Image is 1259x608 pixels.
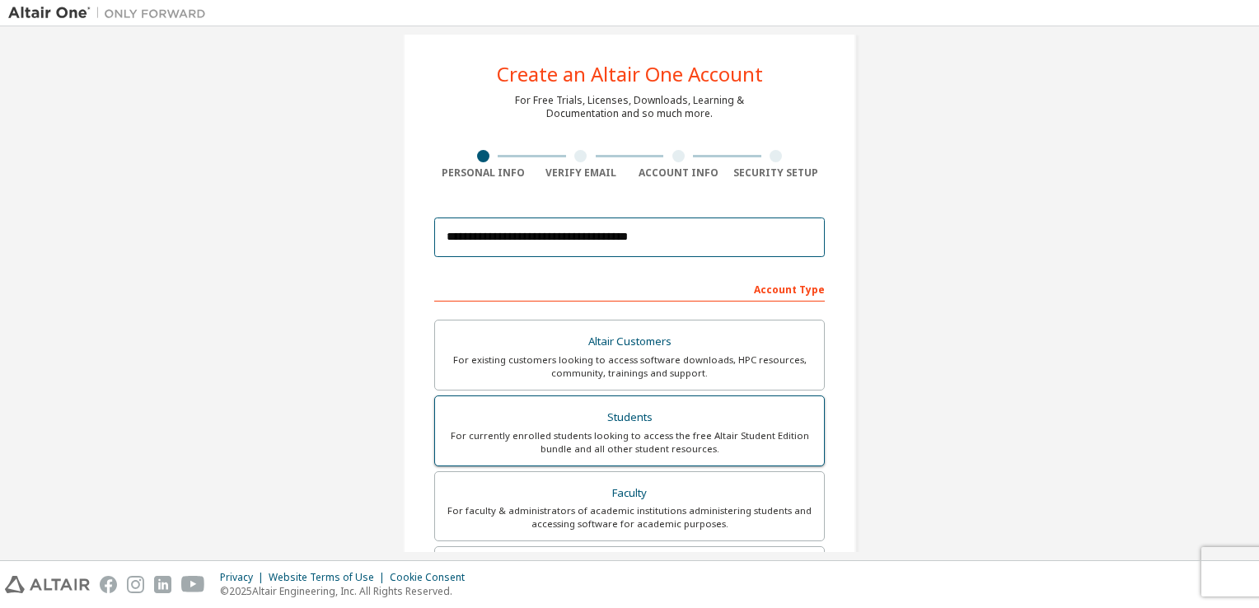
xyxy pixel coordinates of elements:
[728,166,826,180] div: Security Setup
[445,429,814,456] div: For currently enrolled students looking to access the free Altair Student Edition bundle and all ...
[269,571,390,584] div: Website Terms of Use
[434,166,532,180] div: Personal Info
[220,571,269,584] div: Privacy
[181,576,205,593] img: youtube.svg
[445,406,814,429] div: Students
[5,576,90,593] img: altair_logo.svg
[532,166,630,180] div: Verify Email
[390,571,475,584] div: Cookie Consent
[100,576,117,593] img: facebook.svg
[127,576,144,593] img: instagram.svg
[629,166,728,180] div: Account Info
[497,64,763,84] div: Create an Altair One Account
[445,482,814,505] div: Faculty
[445,504,814,531] div: For faculty & administrators of academic institutions administering students and accessing softwa...
[8,5,214,21] img: Altair One
[434,275,825,302] div: Account Type
[515,94,744,120] div: For Free Trials, Licenses, Downloads, Learning & Documentation and so much more.
[154,576,171,593] img: linkedin.svg
[445,330,814,353] div: Altair Customers
[445,353,814,380] div: For existing customers looking to access software downloads, HPC resources, community, trainings ...
[220,584,475,598] p: © 2025 Altair Engineering, Inc. All Rights Reserved.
